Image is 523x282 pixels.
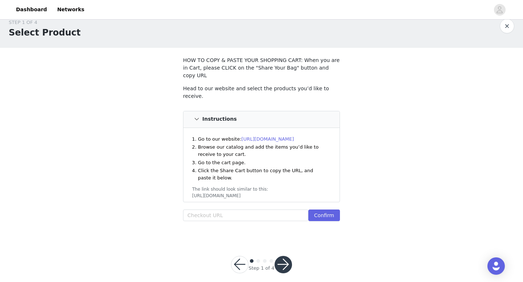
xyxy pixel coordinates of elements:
[53,1,89,18] a: Networks
[192,192,331,199] div: [URL][DOMAIN_NAME]
[198,167,327,181] li: Click the Share Cart button to copy the URL, and paste it below.
[183,210,308,221] input: Checkout URL
[9,26,81,39] h1: Select Product
[248,265,274,272] div: Step 1 of 4
[198,159,327,166] li: Go to the cart page.
[242,136,294,142] a: [URL][DOMAIN_NAME]
[202,116,237,122] h4: Instructions
[183,85,340,100] p: Head to our website and select the products you’d like to receive.
[12,1,51,18] a: Dashboard
[496,4,503,16] div: avatar
[308,210,340,221] button: Confirm
[9,19,81,26] div: STEP 1 OF 4
[198,136,327,143] li: Go to our website:
[183,57,340,79] p: HOW TO COPY & PASTE YOUR SHOPPING CART: When you are in Cart, please CLICK on the "Share Your Bag...
[487,257,505,275] div: Open Intercom Messenger
[192,186,331,192] div: The link should look similar to this:
[198,144,327,158] li: Browse our catalog and add the items you’d like to receive to your cart.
